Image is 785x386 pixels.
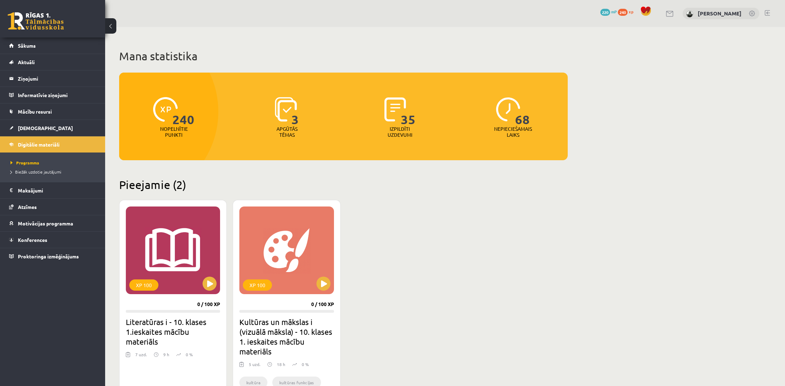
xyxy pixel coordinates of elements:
span: 240 [618,9,628,16]
legend: Maksājumi [18,182,96,198]
a: Motivācijas programma [9,215,96,231]
img: icon-completed-tasks-ad58ae20a441b2904462921112bc710f1caf180af7a3daa7317a5a94f2d26646.svg [384,97,406,122]
a: [DEMOGRAPHIC_DATA] [9,120,96,136]
p: 0 % [302,361,309,367]
p: 0 % [186,351,193,358]
h1: Mana statistika [119,49,568,63]
a: Ziņojumi [9,70,96,87]
span: Biežāk uzdotie jautājumi [11,169,61,175]
a: Konferences [9,232,96,248]
span: Proktoringa izmēģinājums [18,253,79,259]
a: Digitālie materiāli [9,136,96,153]
a: 220 mP [600,9,617,14]
a: Biežāk uzdotie jautājumi [11,169,98,175]
a: Aktuāli [9,54,96,70]
a: Sākums [9,38,96,54]
span: 220 [600,9,610,16]
div: XP 100 [243,279,272,291]
a: Programma [11,160,98,166]
a: Atzīmes [9,199,96,215]
span: Aktuāli [18,59,35,65]
h2: Pieejamie (2) [119,178,568,191]
a: Proktoringa izmēģinājums [9,248,96,264]
a: Mācību resursi [9,103,96,120]
div: 5 uzd. [249,361,260,372]
span: Motivācijas programma [18,220,73,226]
span: Atzīmes [18,204,37,210]
img: icon-xp-0682a9bc20223a9ccc6f5883a126b849a74cddfe5390d2b41b4391c66f2066e7.svg [153,97,178,122]
p: Nepieciešamais laiks [494,126,532,138]
span: xp [629,9,633,14]
img: icon-learned-topics-4a711ccc23c960034f471b6e78daf4a3bad4a20eaf4de84257b87e66633f6470.svg [275,97,297,122]
img: icon-clock-7be60019b62300814b6bd22b8e044499b485619524d84068768e800edab66f18.svg [496,97,520,122]
p: Izpildīti uzdevumi [386,126,414,138]
span: Mācību resursi [18,108,52,115]
h2: Literatūras i - 10. klases 1.ieskaites mācību materiāls [126,317,220,346]
legend: Informatīvie ziņojumi [18,87,96,103]
p: 9 h [163,351,169,358]
p: 18 h [277,361,285,367]
span: Digitālie materiāli [18,141,60,148]
img: Mārtiņš Balodis [686,11,693,18]
legend: Ziņojumi [18,70,96,87]
a: Rīgas 1. Tālmācības vidusskola [8,12,64,30]
span: Programma [11,160,39,165]
a: Informatīvie ziņojumi [9,87,96,103]
a: [PERSON_NAME] [698,10,742,17]
span: Sākums [18,42,36,49]
span: 35 [401,97,416,126]
span: Konferences [18,237,47,243]
span: [DEMOGRAPHIC_DATA] [18,125,73,131]
p: Nopelnītie punkti [160,126,188,138]
span: 3 [292,97,299,126]
p: Apgūtās tēmas [273,126,301,138]
a: Maksājumi [9,182,96,198]
div: 7 uzd. [135,351,147,362]
div: XP 100 [129,279,158,291]
span: 68 [515,97,530,126]
a: 240 xp [618,9,637,14]
h2: Kultūras un mākslas i (vizuālā māksla) - 10. klases 1. ieskaites mācību materiāls [239,317,334,356]
span: mP [611,9,617,14]
span: 240 [172,97,194,126]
